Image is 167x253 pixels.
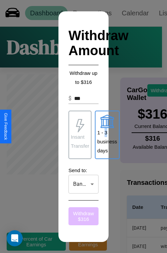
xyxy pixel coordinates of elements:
[68,21,99,65] h2: Withdraw Amount
[7,230,23,246] div: Open Intercom Messenger
[71,132,89,150] p: Insant Transfer
[68,166,99,175] p: Send to:
[3,113,8,140] div: Give Feedback
[68,95,71,103] p: $
[97,128,117,155] p: 1 - 3 business days
[68,207,99,225] button: Withdraw $316
[68,69,99,87] p: Withdraw up to $ 316
[68,175,99,194] div: Banky McBankface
